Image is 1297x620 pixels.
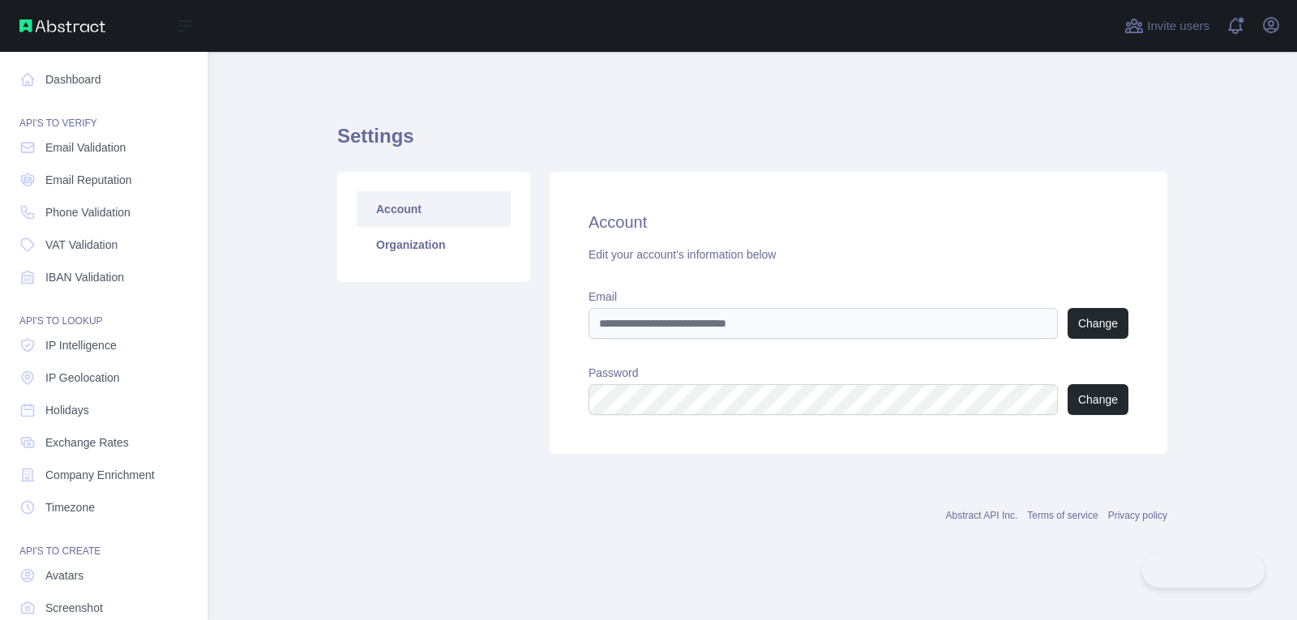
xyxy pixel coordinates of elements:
div: API'S TO CREATE [13,525,195,558]
a: Terms of service [1027,510,1098,521]
a: Email Reputation [13,165,195,195]
a: Account [357,191,511,227]
iframe: Toggle Customer Support [1142,554,1265,588]
div: API'S TO VERIFY [13,97,195,130]
a: Holidays [13,396,195,425]
span: Screenshot [45,600,103,616]
a: Dashboard [13,65,195,94]
a: Avatars [13,561,195,590]
a: Abstract API Inc. [946,510,1018,521]
h2: Account [589,211,1128,233]
div: Edit your account's information below [589,246,1128,263]
span: Timezone [45,499,95,515]
span: Holidays [45,402,89,418]
a: IP Geolocation [13,363,195,392]
a: Organization [357,227,511,263]
a: VAT Validation [13,230,195,259]
a: Phone Validation [13,198,195,227]
a: Timezone [13,493,195,522]
span: Exchange Rates [45,434,129,451]
span: Email Validation [45,139,126,156]
span: Company Enrichment [45,467,155,483]
label: Password [589,365,1128,381]
button: Invite users [1121,13,1213,39]
button: Change [1068,308,1128,339]
a: IBAN Validation [13,263,195,292]
span: IBAN Validation [45,269,124,285]
span: Invite users [1147,17,1209,36]
a: Company Enrichment [13,460,195,490]
img: Abstract API [19,19,105,32]
span: Avatars [45,567,83,584]
a: Privacy policy [1108,510,1167,521]
span: IP Geolocation [45,370,120,386]
span: VAT Validation [45,237,118,253]
span: Phone Validation [45,204,131,220]
a: Exchange Rates [13,428,195,457]
a: IP Intelligence [13,331,195,360]
div: API'S TO LOOKUP [13,295,195,327]
a: Email Validation [13,133,195,162]
label: Email [589,289,1128,305]
span: Email Reputation [45,172,132,188]
h1: Settings [337,123,1167,162]
span: IP Intelligence [45,337,117,353]
button: Change [1068,384,1128,415]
